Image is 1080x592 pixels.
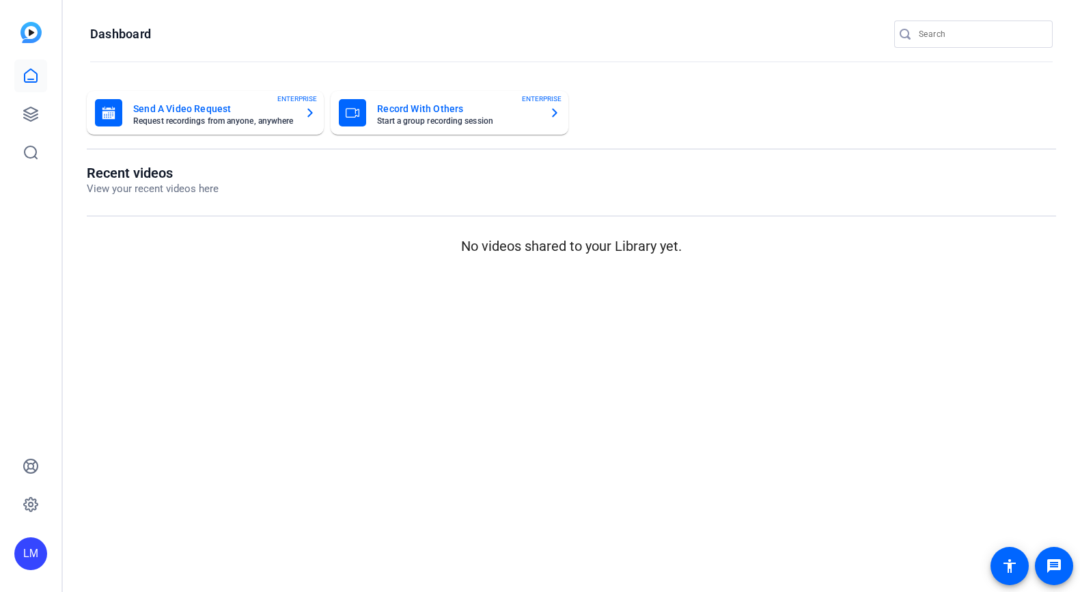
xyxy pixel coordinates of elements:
p: View your recent videos here [87,181,219,197]
mat-card-title: Record With Others [377,100,538,117]
mat-card-subtitle: Request recordings from anyone, anywhere [133,117,294,125]
p: No videos shared to your Library yet. [87,236,1056,256]
mat-card-title: Send A Video Request [133,100,294,117]
span: ENTERPRISE [277,94,317,104]
img: blue-gradient.svg [20,22,42,43]
input: Search [919,26,1042,42]
button: Record With OthersStart a group recording sessionENTERPRISE [331,91,568,135]
h1: Dashboard [90,26,151,42]
span: ENTERPRISE [522,94,562,104]
mat-icon: accessibility [1001,558,1018,574]
div: LM [14,537,47,570]
mat-card-subtitle: Start a group recording session [377,117,538,125]
mat-icon: message [1046,558,1062,574]
button: Send A Video RequestRequest recordings from anyone, anywhereENTERPRISE [87,91,324,135]
h1: Recent videos [87,165,219,181]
